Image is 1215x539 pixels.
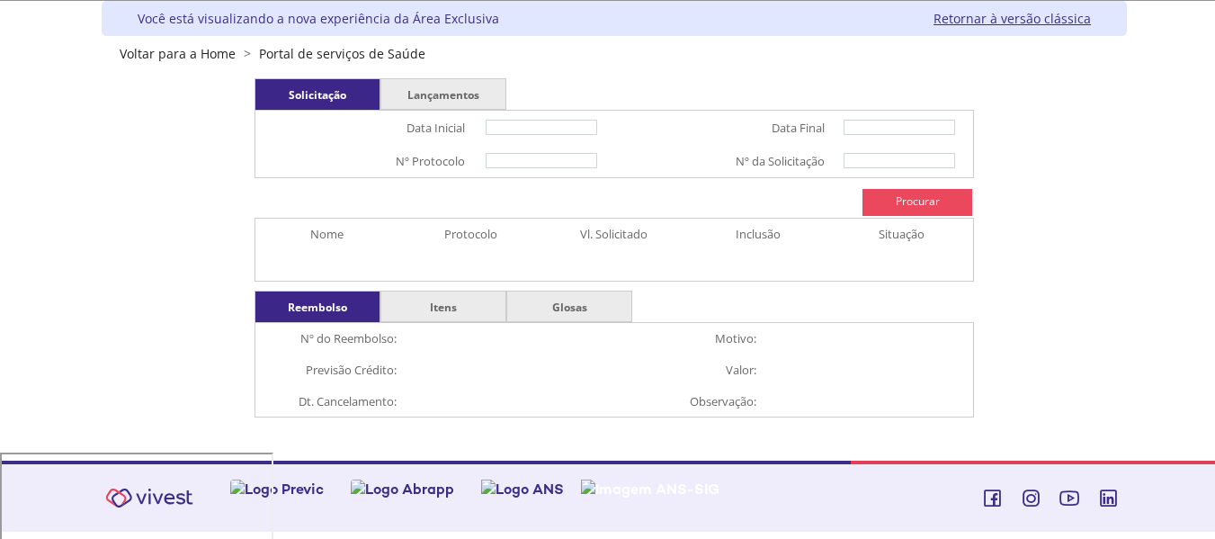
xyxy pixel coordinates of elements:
td: Previsão Crédito: [255,355,399,386]
td: Situação [830,219,974,250]
img: Logo Previc [230,480,324,499]
img: Imagem ANS-SIG [581,480,719,499]
div: Vivest [88,1,1127,461]
td: Data Final [688,111,826,144]
td: Protocolo [398,219,542,250]
img: Logo Abrapp [351,480,454,499]
td: Nº do Reembolso: [255,323,399,355]
td: Motivo: [614,323,758,355]
td: Valor: [614,355,758,386]
div: Procurar [862,189,972,216]
div: Glosas [506,291,632,322]
div: Lançamentos [380,78,506,110]
div: Solicitação [255,78,380,110]
td: Data Inicial [257,111,467,144]
div: Itens [380,291,506,322]
img: Logo ANS [481,480,564,499]
td: Inclusão [686,219,830,250]
a: Voltar para a Home [120,45,236,62]
a: Retornar à versão clássica [934,10,1091,27]
td: Nome [255,219,399,250]
td: Dt. Cancelamento: [255,386,399,418]
td: Vl. Solicitado [542,219,686,250]
td: Nº da Solicitação [688,144,826,177]
div: Você está visualizando a nova experiência da Área Exclusiva [138,10,499,27]
td: Observação: [614,386,758,418]
td: Nº Protocolo [257,144,467,177]
section: <span lang="pt-BR" dir="ltr">Consulta Credito Reembolso (Participantes)</span> [107,78,1121,427]
div: Reembolso [255,291,380,322]
a: Portal de serviços de Saúde [259,45,425,62]
span: > [239,45,255,62]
